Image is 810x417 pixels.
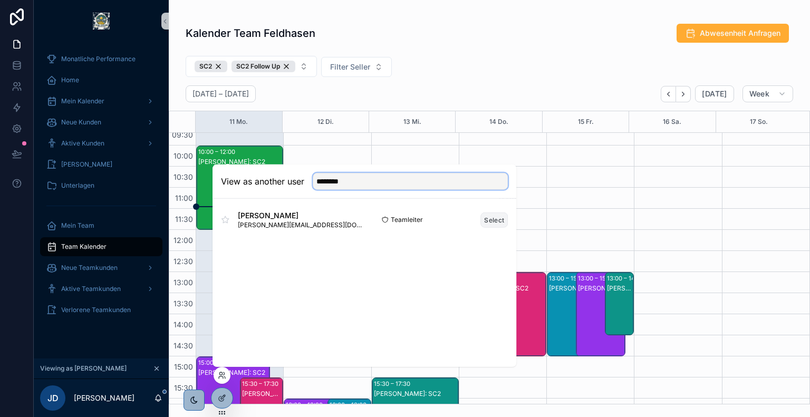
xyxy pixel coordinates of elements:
[40,364,127,373] span: Viewing as [PERSON_NAME]
[403,111,421,132] button: 13 Mi.
[169,130,196,139] span: 09:30
[61,243,107,251] span: Team Kalender
[232,61,295,72] button: Unselect SC_2_FOLLOW_UP
[61,55,136,63] span: Monatliche Performance
[317,111,334,132] button: 12 Di.
[61,264,118,272] span: Neue Teamkunden
[578,273,618,284] div: 13:00 – 15:00
[750,111,768,132] button: 17 So.
[40,216,162,235] a: Mein Team
[480,212,508,227] button: Select
[61,160,112,169] span: [PERSON_NAME]
[171,362,196,371] span: 15:00
[40,258,162,277] a: Neue Teamkunden
[34,42,169,333] div: scrollable content
[391,216,423,224] span: Teamleiter
[489,111,508,132] button: 14 Do.
[186,26,315,41] h1: Kalender Team Feldhasen
[195,61,227,72] button: Unselect SC_2
[607,273,647,284] div: 13:00 – 14:30
[171,151,196,160] span: 10:00
[607,284,633,293] div: [PERSON_NAME]: SC2 Follow Up
[171,278,196,287] span: 13:00
[186,56,317,77] button: Select Button
[40,113,162,132] a: Neue Kunden
[549,284,595,293] div: [PERSON_NAME]: SC2
[40,134,162,153] a: Aktive Kunden
[321,57,392,77] button: Select Button
[661,86,676,102] button: Back
[40,92,162,111] a: Mein Kalender
[40,50,162,69] a: Monatliche Performance
[749,89,769,99] span: Week
[171,236,196,245] span: 12:00
[232,61,295,72] div: SC2 Follow Up
[197,146,283,229] div: 10:00 – 12:00[PERSON_NAME]: SC2
[61,97,104,105] span: Mein Kalender
[195,61,227,72] div: SC2
[198,368,269,377] div: [PERSON_NAME]: SC2
[40,279,162,298] a: Aktive Teamkunden
[171,383,196,392] span: 15:30
[61,76,79,84] span: Home
[229,111,248,132] button: 11 Mo.
[605,273,633,335] div: 13:00 – 14:30[PERSON_NAME]: SC2 Follow Up
[695,85,734,102] button: [DATE]
[330,62,370,72] span: Filter Seller
[171,299,196,308] span: 13:30
[198,357,237,368] div: 15:00 – 17:00
[40,155,162,174] a: [PERSON_NAME]
[242,390,283,398] div: [PERSON_NAME]: SC2
[171,172,196,181] span: 10:30
[61,306,131,314] span: Verlorene Teamkunden
[171,257,196,266] span: 12:30
[330,400,369,410] div: 16:00 – 18:00
[238,221,364,229] span: [PERSON_NAME][EMAIL_ADDRESS][DOMAIN_NAME]
[40,176,162,195] a: Unterlagen
[171,341,196,350] span: 14:30
[40,71,162,90] a: Home
[172,193,196,202] span: 11:00
[549,273,589,284] div: 13:00 – 15:00
[702,89,727,99] span: [DATE]
[198,147,238,157] div: 10:00 – 12:00
[742,85,793,102] button: Week
[700,28,780,38] span: Abwesenheit Anfragen
[677,24,789,43] button: Abwesenheit Anfragen
[93,13,110,30] img: App logo
[374,390,458,398] div: [PERSON_NAME]: SC2
[286,400,325,410] div: 16:00 – 18:00
[547,273,596,356] div: 13:00 – 15:00[PERSON_NAME]: SC2
[242,379,281,389] div: 15:30 – 17:30
[374,379,413,389] div: 15:30 – 17:30
[61,139,104,148] span: Aktive Kunden
[61,181,94,190] span: Unterlagen
[238,210,364,221] span: [PERSON_NAME]
[47,392,59,404] span: JD
[171,320,196,329] span: 14:00
[578,284,624,293] div: [PERSON_NAME]: SC2
[61,118,101,127] span: Neue Kunden
[198,158,282,166] div: [PERSON_NAME]: SC2
[663,111,681,132] button: 16 Sa.
[61,221,94,230] span: Mein Team
[192,89,249,99] h2: [DATE] – [DATE]
[40,237,162,256] a: Team Kalender
[676,86,691,102] button: Next
[40,300,162,319] a: Verlorene Teamkunden
[221,175,304,188] h2: View as another user
[576,273,625,356] div: 13:00 – 15:00[PERSON_NAME]: SC2
[172,215,196,224] span: 11:30
[74,393,134,403] p: [PERSON_NAME]
[578,111,594,132] button: 15 Fr.
[61,285,121,293] span: Aktive Teamkunden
